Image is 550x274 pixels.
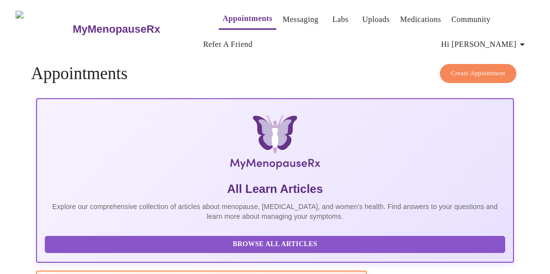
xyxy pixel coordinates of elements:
a: Messaging [283,13,318,26]
button: Uploads [359,10,394,29]
img: MyMenopauseRx Logo [16,11,72,47]
a: Refer a Friend [203,38,253,51]
a: Browse All Articles [45,239,508,248]
span: Browse All Articles [55,238,496,251]
a: Community [451,13,491,26]
a: Labs [332,13,348,26]
button: Messaging [279,10,322,29]
h3: MyMenopauseRx [73,23,160,36]
h5: All Learn Articles [45,181,506,197]
span: Hi [PERSON_NAME] [441,38,528,51]
button: Browse All Articles [45,236,506,253]
button: Appointments [219,9,276,30]
button: Create Appointment [440,64,517,83]
button: Community [447,10,494,29]
button: Medications [396,10,445,29]
a: Medications [400,13,441,26]
button: Refer a Friend [199,35,257,54]
img: MyMenopauseRx Logo [116,115,434,173]
button: Hi [PERSON_NAME] [437,35,532,54]
p: Explore our comprehensive collection of articles about menopause, [MEDICAL_DATA], and women's hea... [45,202,506,221]
span: Create Appointment [451,68,506,79]
button: Labs [325,10,356,29]
a: Uploads [362,13,390,26]
a: Appointments [223,12,272,25]
a: MyMenopauseRx [72,12,199,46]
h4: Appointments [31,64,519,84]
